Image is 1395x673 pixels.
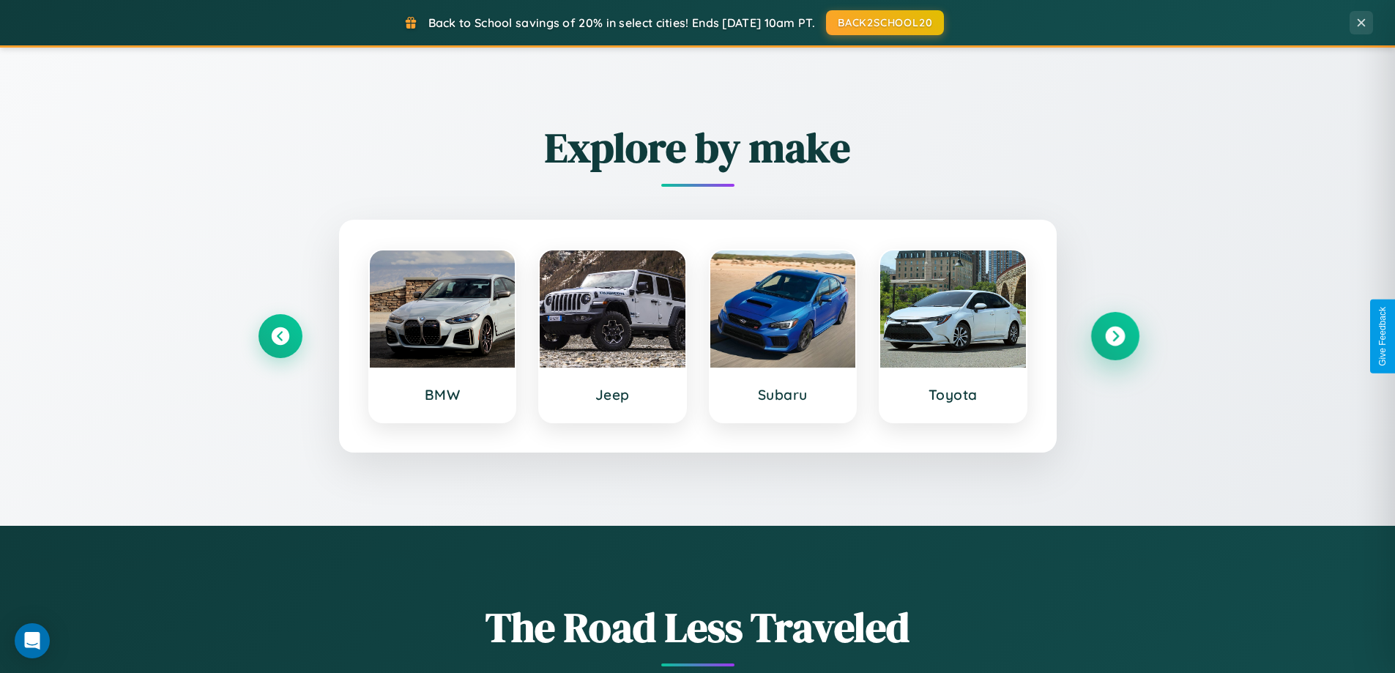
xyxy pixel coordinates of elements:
button: BACK2SCHOOL20 [826,10,944,35]
h3: Toyota [895,386,1011,404]
span: Back to School savings of 20% in select cities! Ends [DATE] 10am PT. [428,15,815,30]
h3: Jeep [554,386,671,404]
h1: The Road Less Traveled [258,599,1137,655]
div: Open Intercom Messenger [15,623,50,658]
h2: Explore by make [258,119,1137,176]
h3: Subaru [725,386,841,404]
div: Give Feedback [1377,307,1388,366]
h3: BMW [384,386,501,404]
